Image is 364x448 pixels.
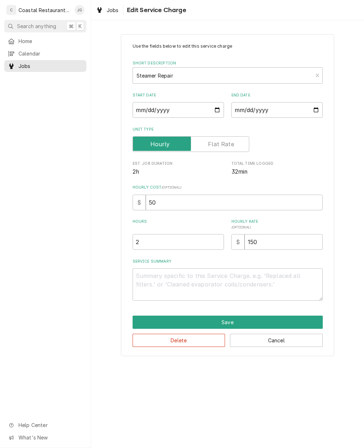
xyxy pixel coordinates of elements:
[18,37,83,45] span: Home
[133,185,323,210] div: Hourly Cost
[231,93,323,98] label: End Date
[133,43,323,49] p: Use the fields below to edit this service charge
[133,43,323,301] div: Line Item Create/Update Form
[133,219,224,230] label: Hours
[125,5,186,15] span: Edit Service Charge
[4,48,86,59] a: Calendar
[4,60,86,72] a: Jobs
[231,219,323,230] label: Hourly Rate
[133,161,224,167] span: Est. Job Duration
[133,60,323,84] div: Short Description
[231,234,245,250] div: $
[107,6,119,14] span: Jobs
[231,219,323,250] div: [object Object]
[79,22,82,30] span: K
[4,20,86,32] button: Search anything⌘K
[17,22,56,30] span: Search anything
[230,334,323,347] button: Cancel
[75,5,85,15] div: James Gatton's Avatar
[4,35,86,47] a: Home
[133,168,139,175] span: 2h
[133,161,224,176] div: Est. Job Duration
[161,185,181,189] span: ( optional )
[4,432,86,443] a: Go to What's New
[133,259,323,301] div: Service Summary
[133,127,323,132] label: Unit Type
[6,5,16,15] div: C
[133,168,224,176] span: Est. Job Duration
[18,62,83,70] span: Jobs
[18,6,71,14] div: Coastal Restaurant Repair
[93,4,122,16] a: Jobs
[231,168,323,176] span: Total Time Logged
[133,219,224,250] div: [object Object]
[4,419,86,431] a: Go to Help Center
[69,22,74,30] span: ⌘
[133,316,323,329] div: Button Group Row
[133,259,323,264] label: Service Summary
[133,316,323,347] div: Button Group
[231,161,323,167] span: Total Time Logged
[133,316,323,329] button: Save
[75,5,85,15] div: JG
[18,421,82,429] span: Help Center
[18,50,83,57] span: Calendar
[231,225,251,229] span: ( optional )
[133,334,225,347] button: Delete
[231,168,248,175] span: 32min
[133,329,323,347] div: Button Group Row
[18,434,82,441] span: What's New
[231,161,323,176] div: Total Time Logged
[133,93,224,98] label: Start Date
[133,127,323,152] div: Unit Type
[121,34,334,356] div: Line Item Create/Update
[133,195,146,210] div: $
[231,93,323,118] div: End Date
[231,102,323,118] input: yyyy-mm-dd
[133,93,224,118] div: Start Date
[133,102,224,118] input: yyyy-mm-dd
[133,185,323,190] label: Hourly Cost
[133,60,323,66] label: Short Description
